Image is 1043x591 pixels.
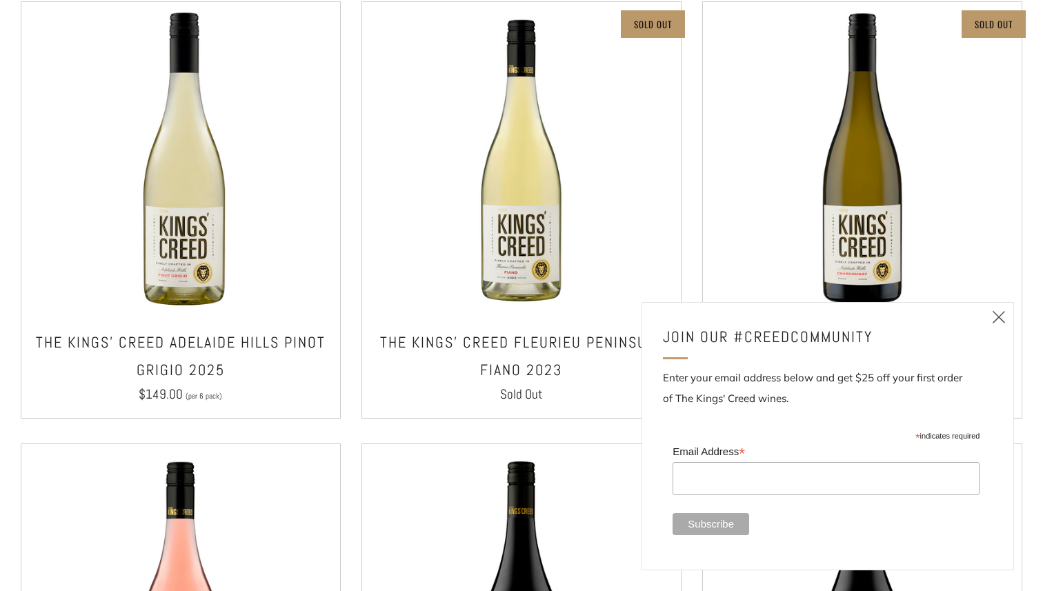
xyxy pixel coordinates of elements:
[634,15,672,33] p: Sold Out
[139,385,183,403] span: $149.00
[673,441,980,461] label: Email Address
[21,329,340,401] a: THE KINGS' CREED ADELAIDE HILLS PINOT GRIGIO 2025 $149.00 (per 6 pack)
[369,329,674,383] h3: The Kings' Creed Fleurieu Peninsula Fiano 2023
[362,329,681,401] a: The Kings' Creed Fleurieu Peninsula Fiano 2023 Sold Out
[663,323,976,351] h4: JOIN OUR #CREEDCOMMUNITY
[975,15,1013,33] p: Sold Out
[28,329,333,383] h3: THE KINGS' CREED ADELAIDE HILLS PINOT GRIGIO 2025
[663,368,993,409] p: Enter your email address below and get $25 off your first order of The Kings' Creed wines.
[500,385,543,403] span: Sold Out
[673,428,980,441] div: indicates required
[186,392,222,400] span: (per 6 pack)
[673,513,749,535] input: Subscribe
